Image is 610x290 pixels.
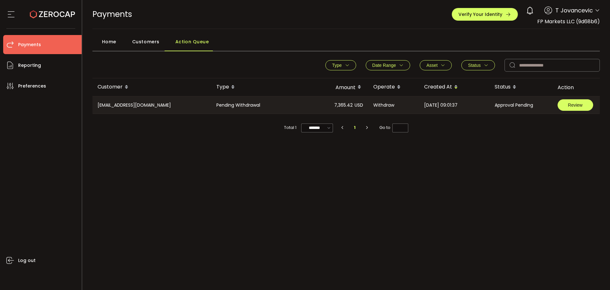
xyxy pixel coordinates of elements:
[458,12,502,17] span: Verify Your Identity
[366,60,410,70] button: Date Range
[468,63,481,68] span: Status
[332,63,342,68] span: Type
[282,82,368,93] div: Amount
[424,102,457,109] span: [DATE] 09:01:37
[175,35,209,48] span: Action Queue
[18,61,41,70] span: Reporting
[558,99,593,111] button: Review
[18,256,36,265] span: Log out
[461,60,495,70] button: Status
[92,9,132,20] span: Payments
[132,35,159,48] span: Customers
[536,221,610,290] iframe: Chat Widget
[379,123,408,132] span: Go to
[419,82,490,93] div: Created At
[373,102,394,109] span: Withdraw
[490,82,552,93] div: Status
[495,102,533,109] span: Approval Pending
[368,82,419,93] div: Operate
[568,103,583,107] span: Review
[284,123,296,132] span: Total 1
[211,82,282,93] div: Type
[537,18,600,25] span: FP Markets LLC (9d68b6)
[325,60,356,70] button: Type
[426,63,437,68] span: Asset
[216,102,260,109] span: Pending Withdrawal
[552,84,600,91] div: Action
[420,60,452,70] button: Asset
[98,102,171,109] span: [EMAIL_ADDRESS][DOMAIN_NAME]
[355,102,363,109] span: USD
[334,102,353,109] span: 7,365.42
[102,35,116,48] span: Home
[18,40,41,49] span: Payments
[452,8,518,21] button: Verify Your Identity
[92,82,211,93] div: Customer
[349,123,361,132] li: 1
[18,81,46,91] span: Preferences
[372,63,396,68] span: Date Range
[555,6,593,15] span: T Jovancevic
